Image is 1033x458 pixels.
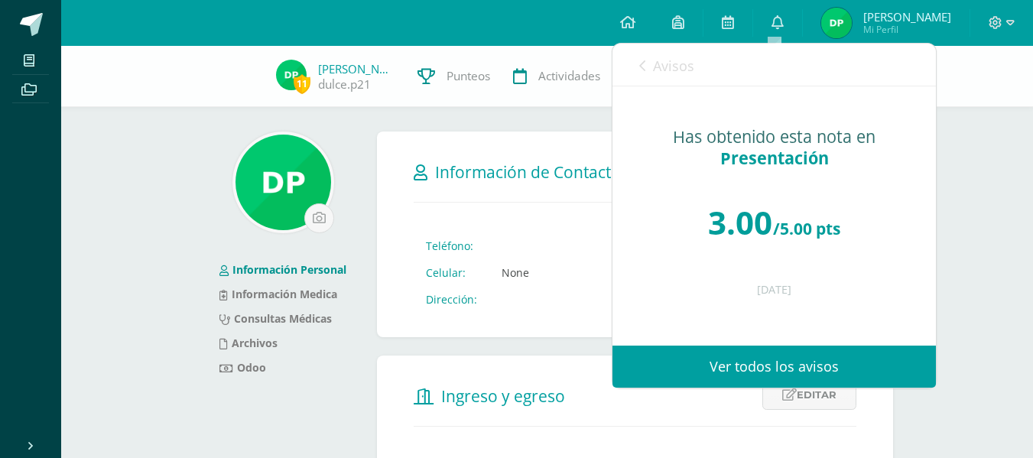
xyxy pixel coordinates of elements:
[435,161,621,183] span: Información de Contacto
[276,60,307,90] img: 4da7daf102996d5584462b3331ec5ef1.png
[318,76,371,93] a: dulce.p21
[236,135,331,230] img: 5d1316a2f85a1639e1454b79489f49f3.png
[219,336,278,350] a: Archivos
[762,380,856,410] a: Editar
[821,8,852,38] img: 4da7daf102996d5584462b3331ec5ef1.png
[447,68,490,84] span: Punteos
[643,126,905,169] div: Has obtenido esta nota en
[219,360,266,375] a: Odoo
[708,200,772,244] span: 3.00
[643,284,905,297] div: [DATE]
[414,259,489,286] td: Celular:
[863,23,951,36] span: Mi Perfil
[863,9,951,24] span: [PERSON_NAME]
[219,262,346,277] a: Información Personal
[219,311,332,326] a: Consultas Médicas
[441,385,565,407] span: Ingreso y egreso
[653,57,694,75] span: Avisos
[502,46,612,107] a: Actividades
[538,68,600,84] span: Actividades
[720,147,829,169] span: Presentación
[294,74,310,93] span: 11
[612,46,723,107] a: Trayectoria
[612,346,936,388] a: Ver todos los avisos
[219,287,337,301] a: Información Medica
[489,259,541,286] td: None
[414,232,489,259] td: Teléfono:
[414,286,489,313] td: Dirección:
[406,46,502,107] a: Punteos
[318,61,395,76] a: [PERSON_NAME]
[773,218,840,239] span: /5.00 pts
